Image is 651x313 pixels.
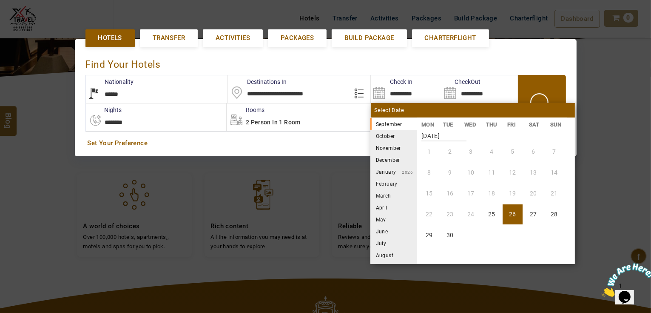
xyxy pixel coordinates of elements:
li: October [370,130,417,142]
li: December [370,154,417,166]
label: CheckOut [442,78,480,86]
li: May [370,213,417,225]
a: Packages [268,29,327,47]
small: 2026 [396,170,413,175]
li: January [370,166,417,178]
span: 1 [3,3,7,11]
strong: [DATE] [421,126,466,141]
small: 2025 [402,122,461,127]
span: 2 Person in 1 Room [246,119,301,126]
img: Chat attention grabber [3,3,56,37]
li: Monday, 29 September 2025 [419,225,439,245]
span: Build Package [344,34,394,43]
a: Charterflight [412,29,489,47]
span: Hotels [98,34,122,43]
label: Destinations In [228,78,287,86]
a: Set Your Preference [88,139,564,148]
li: August [370,249,417,261]
li: February [370,178,417,190]
iframe: chat widget [598,260,651,300]
li: TUE [438,120,460,129]
a: Activities [203,29,263,47]
li: Friday, 26 September 2025 [503,204,523,224]
label: nights [85,106,122,114]
li: Thursday, 25 September 2025 [482,204,502,224]
div: Find Your Hotels [85,50,566,75]
span: Activities [216,34,250,43]
label: Check In [371,78,412,86]
input: Search [442,75,513,103]
input: Search [371,75,442,103]
li: SAT [524,120,546,129]
li: July [370,237,417,249]
li: April [370,201,417,213]
a: Hotels [85,29,135,47]
span: Transfer [153,34,185,43]
li: MON [417,120,439,129]
li: THU [481,120,503,129]
li: November [370,142,417,154]
label: Nationality [86,78,134,86]
li: March [370,190,417,201]
li: September [370,118,417,130]
li: June [370,225,417,237]
li: Saturday, 27 September 2025 [523,204,543,224]
span: Packages [281,34,314,43]
span: Charterflight [425,34,476,43]
label: Rooms [227,106,264,114]
li: FRI [503,120,525,129]
div: Select Date [371,103,575,118]
a: Build Package [332,29,407,47]
li: WED [460,120,482,129]
li: Sunday, 28 September 2025 [544,204,564,224]
li: Tuesday, 30 September 2025 [440,225,460,245]
li: SUN [546,120,568,129]
a: Transfer [140,29,198,47]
